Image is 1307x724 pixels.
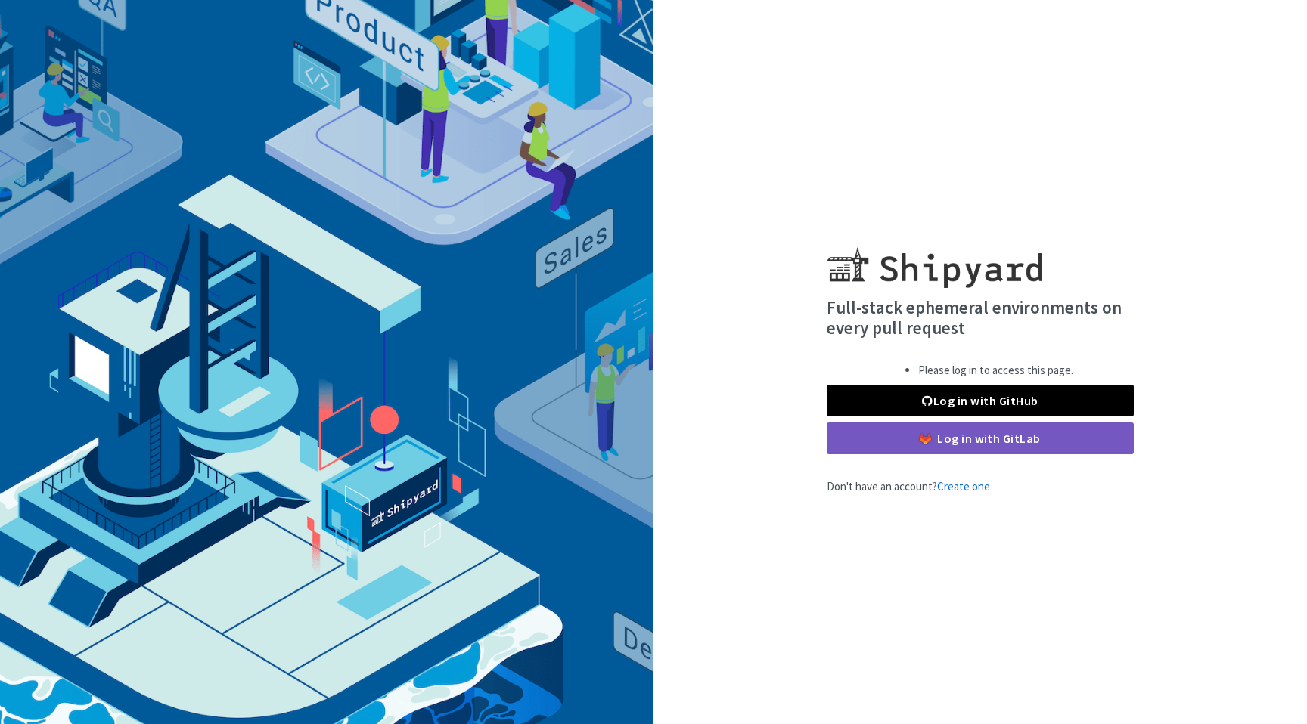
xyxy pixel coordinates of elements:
h4: Full-stack ephemeral environments on every pull request [827,297,1134,339]
a: Create one [937,479,990,493]
img: gitlab-color.svg [920,433,931,444]
a: Log in with GitHub [827,385,1134,416]
a: Log in with GitLab [827,422,1134,454]
span: Don't have an account? [827,479,990,493]
li: Please log in to access this page. [918,362,1073,379]
img: Shipyard logo [827,229,1042,288]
